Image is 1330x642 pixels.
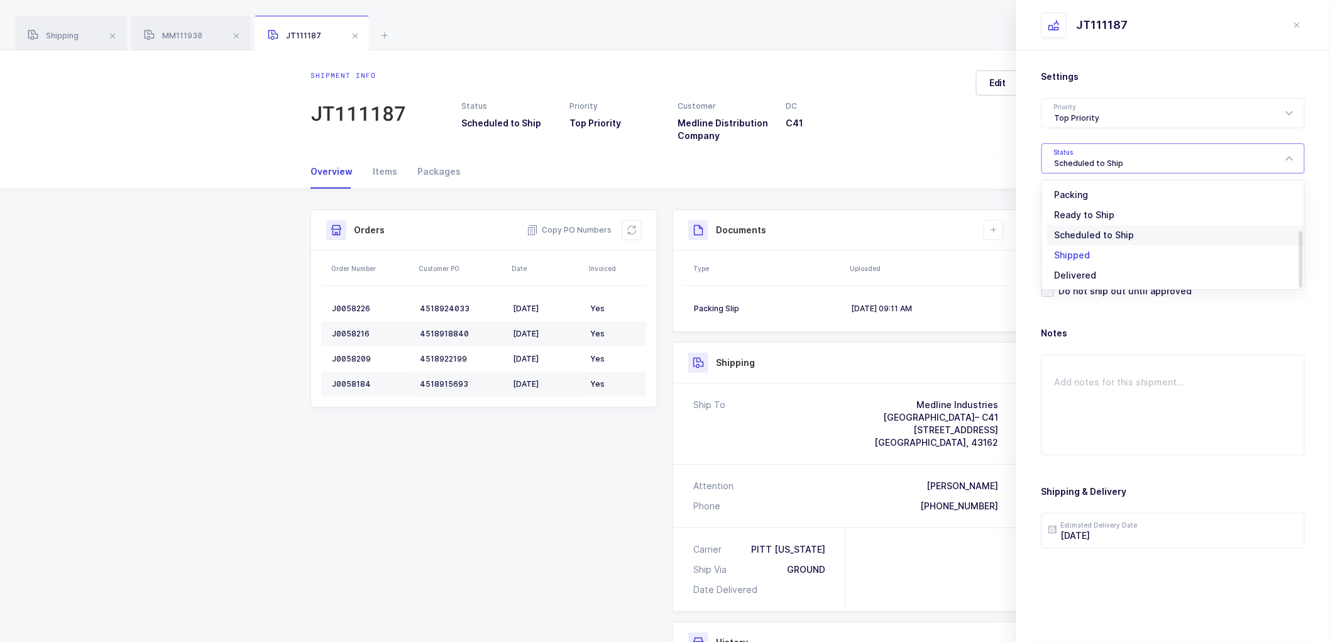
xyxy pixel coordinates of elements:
[1055,250,1091,260] span: Shipped
[332,379,410,389] div: J0058184
[569,101,662,112] div: Priority
[786,101,879,112] div: DC
[590,329,605,338] span: Yes
[419,263,504,274] div: Customer PO
[513,304,580,314] div: [DATE]
[989,77,1006,89] span: Edit
[874,437,998,448] span: [GEOGRAPHIC_DATA], 43162
[694,304,841,314] div: Packing Slip
[420,354,503,364] div: 4518922199
[513,329,580,339] div: [DATE]
[1055,189,1089,200] span: Packing
[513,354,580,364] div: [DATE]
[420,379,503,389] div: 4518915693
[331,263,411,274] div: Order Number
[716,224,766,236] h3: Documents
[850,263,1005,274] div: Uploaded
[311,155,363,189] div: Overview
[976,70,1019,96] button: Edit
[693,263,842,274] div: Type
[693,563,732,576] div: Ship Via
[268,31,321,40] span: JT111187
[678,117,771,142] h3: Medline Distribution Company
[1290,18,1305,33] button: close drawer
[311,70,406,80] div: Shipment info
[332,354,410,364] div: J0058209
[512,263,581,274] div: Date
[1055,270,1097,280] span: Delivered
[354,224,385,236] h3: Orders
[144,31,202,40] span: MM111930
[851,304,998,314] div: [DATE] 09:11 AM
[590,379,605,389] span: Yes
[751,543,825,556] div: PITT [US_STATE]
[693,500,720,512] div: Phone
[1041,70,1305,83] h3: Settings
[332,304,410,314] div: J0058226
[1055,230,1135,240] span: Scheduled to Ship
[420,304,503,314] div: 4518924033
[513,379,580,389] div: [DATE]
[589,263,643,274] div: Invoiced
[1054,285,1192,297] span: Do not ship out until approved
[874,424,998,436] div: [STREET_ADDRESS]
[527,224,612,236] button: Copy PO Numbers
[693,584,762,596] div: Date Delivered
[926,480,998,492] div: [PERSON_NAME]
[407,155,461,189] div: Packages
[1077,18,1128,33] div: JT111187
[716,357,755,369] h3: Shipping
[1041,485,1305,498] h3: Shipping & Delivery
[461,101,554,112] div: Status
[920,500,998,512] div: [PHONE_NUMBER]
[786,117,879,130] h3: C41
[420,329,503,339] div: 4518918840
[787,563,825,576] div: GROUND
[874,399,998,411] div: Medline Industries
[1041,327,1305,340] h3: Notes
[28,31,79,40] span: Shipping
[363,155,407,189] div: Items
[693,399,725,449] div: Ship To
[693,543,727,556] div: Carrier
[874,411,998,424] div: [GEOGRAPHIC_DATA]– C41
[569,117,662,130] h3: Top Priority
[693,480,734,492] div: Attention
[590,354,605,363] span: Yes
[590,304,605,313] span: Yes
[1055,209,1115,220] span: Ready to Ship
[678,101,771,112] div: Customer
[332,329,410,339] div: J0058216
[461,117,554,130] h3: Scheduled to Ship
